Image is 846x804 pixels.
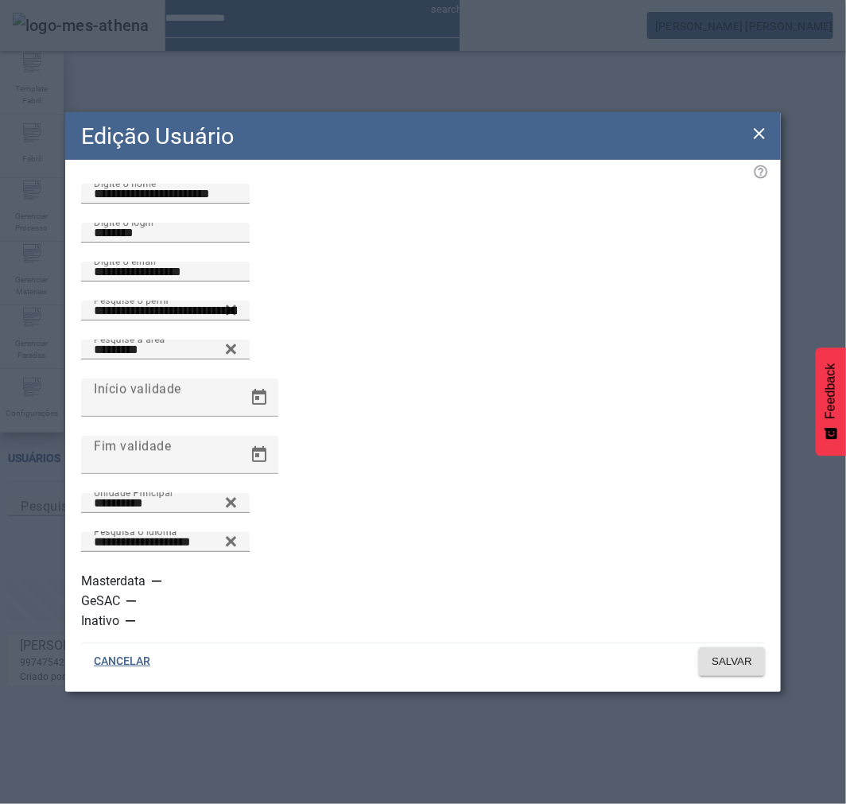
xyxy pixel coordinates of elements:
mat-label: Digite o login [94,217,153,228]
mat-label: Início validade [94,381,181,396]
input: Number [94,340,237,359]
mat-label: Pesquise a área [94,334,165,345]
button: Open calendar [240,379,278,417]
mat-label: Pesquise o perfil [94,295,169,306]
input: Number [94,494,237,513]
label: Masterdata [81,572,149,591]
label: GeSAC [81,592,123,611]
label: Inativo [81,612,122,631]
mat-label: Digite o nome [94,178,156,189]
input: Number [94,301,237,320]
mat-label: Digite o email [94,256,156,267]
button: Open calendar [240,436,278,474]
button: Feedback - Mostrar pesquisa [816,348,846,456]
button: CANCELAR [81,647,163,676]
mat-label: Fim validade [94,438,171,453]
mat-label: Unidade Principal [94,487,173,499]
button: SALVAR [699,647,765,676]
mat-label: Pesquisa o idioma [94,526,177,538]
span: CANCELAR [94,654,150,670]
h2: Edição Usuário [81,119,234,153]
input: Number [94,533,237,552]
span: SALVAR [712,654,752,670]
span: Feedback [824,363,838,419]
